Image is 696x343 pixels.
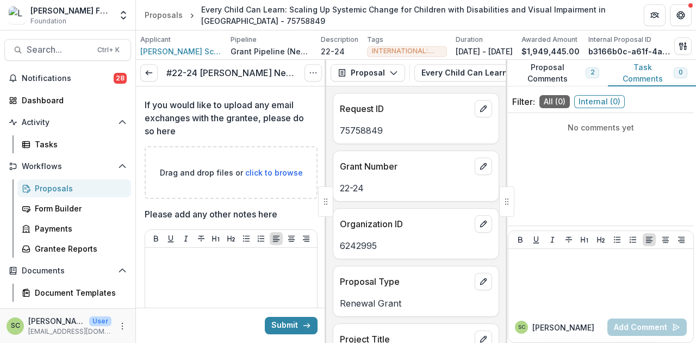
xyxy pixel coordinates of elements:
[30,16,66,26] span: Foundation
[140,46,222,57] a: [PERSON_NAME] School for the Blind
[4,70,131,87] button: Notifications28
[140,7,187,23] a: Proposals
[675,233,688,246] button: Align Right
[240,232,253,245] button: Bullet List
[231,35,257,45] p: Pipeline
[4,39,131,61] button: Search...
[254,232,268,245] button: Ordered List
[591,68,594,76] span: 2
[594,233,607,246] button: Heading 2
[225,232,238,245] button: Heading 2
[4,306,131,323] button: Open Contacts
[150,232,163,245] button: Bold
[608,60,696,86] button: Task Comments
[116,4,131,26] button: Open entity switcher
[28,315,85,327] p: [PERSON_NAME]
[35,223,122,234] div: Payments
[340,182,492,195] p: 22-24
[372,47,442,55] span: INTERNATIONAL: [GEOGRAPHIC_DATA]
[340,217,470,230] p: Organization ID
[456,35,483,45] p: Duration
[611,233,624,246] button: Bullet List
[340,239,492,252] p: 6242995
[30,5,111,16] div: [PERSON_NAME] Fund for the Blind
[588,46,670,57] p: b3166b0c-a61f-4a69-8ab3-48bf0f6e2fba
[456,46,513,57] p: [DATE] - [DATE]
[4,91,131,109] a: Dashboard
[89,316,111,326] p: User
[626,233,639,246] button: Ordered List
[659,233,672,246] button: Align Center
[475,215,492,233] button: edit
[4,114,131,131] button: Open Activity
[514,233,527,246] button: Bold
[475,100,492,117] button: edit
[644,4,666,26] button: Partners
[17,179,131,197] a: Proposals
[321,35,358,45] p: Description
[179,232,192,245] button: Italicize
[367,35,383,45] p: Tags
[145,208,277,221] p: Please add any other notes here
[28,327,111,336] p: [EMAIL_ADDRESS][DOMAIN_NAME]
[27,45,91,55] span: Search...
[643,233,656,246] button: Align Left
[331,64,405,82] button: Proposal
[270,232,283,245] button: Align Left
[17,199,131,217] a: Form Builder
[17,220,131,238] a: Payments
[164,232,177,245] button: Underline
[166,68,296,78] h3: #22-24 [PERSON_NAME] Near-Final Report Summary
[9,7,26,24] img: Lavelle Fund for the Blind
[201,4,626,27] div: Every Child Can Learn: Scaling Up Systemic Change for Children with Disabilities and Visual Impai...
[160,167,303,178] p: Drag and drop files or
[17,284,131,302] a: Document Templates
[35,243,122,254] div: Grantee Reports
[245,168,303,177] span: click to browse
[22,266,114,276] span: Documents
[340,102,470,115] p: Request ID
[17,135,131,153] a: Tasks
[145,98,311,138] p: If you would like to upload any email exchanges with the grantee, please do so here
[562,233,575,246] button: Strike
[35,287,122,298] div: Document Templates
[209,232,222,245] button: Heading 1
[506,60,608,86] button: Proposal Comments
[35,183,122,194] div: Proposals
[340,275,470,288] p: Proposal Type
[17,240,131,258] a: Grantee Reports
[11,322,20,329] div: Sandra Ching
[140,2,631,29] nav: breadcrumb
[4,158,131,175] button: Open Workflows
[340,124,492,137] p: 75758849
[35,139,122,150] div: Tasks
[145,9,183,21] div: Proposals
[521,46,580,57] p: $1,949,445.00
[670,4,692,26] button: Get Help
[195,232,208,245] button: Strike
[4,262,131,279] button: Open Documents
[140,35,171,45] p: Applicant
[588,35,651,45] p: Internal Proposal ID
[116,320,129,333] button: More
[22,95,122,106] div: Dashboard
[114,73,127,84] span: 28
[35,203,122,214] div: Form Builder
[265,317,318,334] button: Submit
[512,122,689,133] p: No comments yet
[578,233,591,246] button: Heading 1
[22,162,114,171] span: Workflows
[475,158,492,175] button: edit
[231,46,312,57] p: Grant Pipeline (New Grantees)
[300,232,313,245] button: Align Right
[340,297,492,310] p: Renewal Grant
[475,273,492,290] button: edit
[607,319,687,336] button: Add Comment
[546,233,559,246] button: Italicize
[679,68,682,76] span: 0
[304,64,322,82] button: Options
[512,95,535,108] p: Filter:
[532,322,594,333] p: [PERSON_NAME]
[530,233,543,246] button: Underline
